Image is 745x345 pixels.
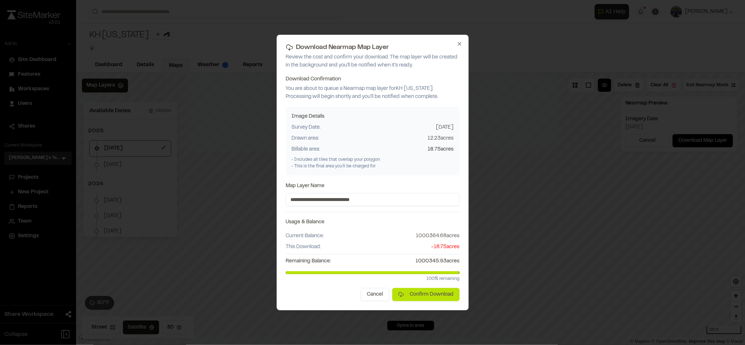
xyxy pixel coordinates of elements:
[291,145,320,153] span: Billable area:
[392,288,459,301] button: Confirm Download
[286,243,321,251] span: This Download:
[361,288,389,301] button: Cancel
[286,75,459,83] h4: Download Confirmation
[291,113,454,121] h5: Image Details
[431,243,459,251] span: - 18.75 acres
[291,156,454,163] div: • Includes all tiles that overlap your polygon
[286,232,324,240] span: Current Balance:
[291,124,320,132] span: Survey Date:
[436,124,454,132] span: [DATE]
[291,134,319,143] span: Drawn area:
[286,184,324,188] label: Map Layer Name
[286,276,459,282] p: 100 % remaining
[286,44,459,51] h2: Download Nearmap Map Layer
[286,257,331,265] span: Remaining Balance:
[286,218,459,226] h5: Usage & Balance
[286,85,459,101] p: You are about to queue a Nearmap map layer for KH [US_STATE] . Processing will begin shortly and ...
[286,53,459,69] p: Review the cost and confirm your download. The map layer will be created in the background and yo...
[291,163,454,170] div: • This is the final area you'll be charged for
[428,145,454,153] span: 18.75 acres
[416,232,459,240] span: 1000364.68 acres
[415,257,459,265] span: 1000345.93 acres
[428,134,454,143] span: 12.23 acres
